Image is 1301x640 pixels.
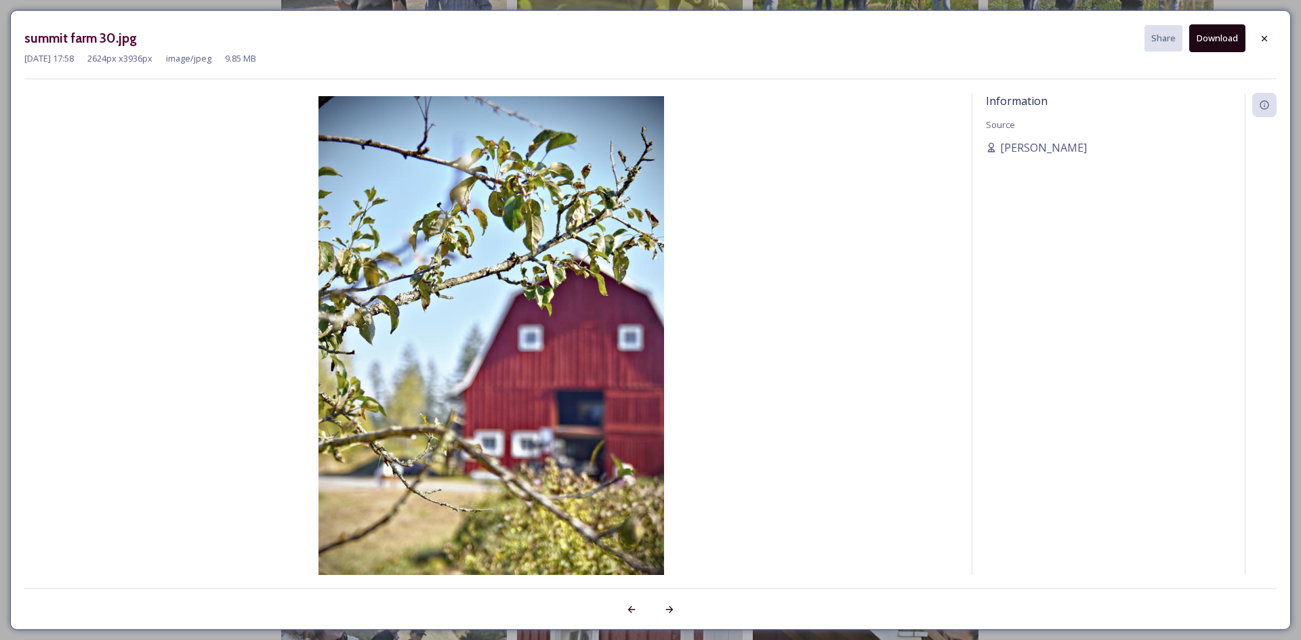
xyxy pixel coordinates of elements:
[1000,140,1087,156] span: [PERSON_NAME]
[87,52,152,65] span: 2624 px x 3936 px
[166,52,211,65] span: image/jpeg
[1144,25,1182,51] button: Share
[24,96,958,614] img: 924b7b2d-9320-4746-9368-524a7a7930ce.jpg
[986,119,1015,131] span: Source
[225,52,256,65] span: 9.85 MB
[24,52,74,65] span: [DATE] 17:58
[24,28,137,48] h3: summit farm 30.jpg
[986,93,1048,108] span: Information
[1189,24,1245,52] button: Download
